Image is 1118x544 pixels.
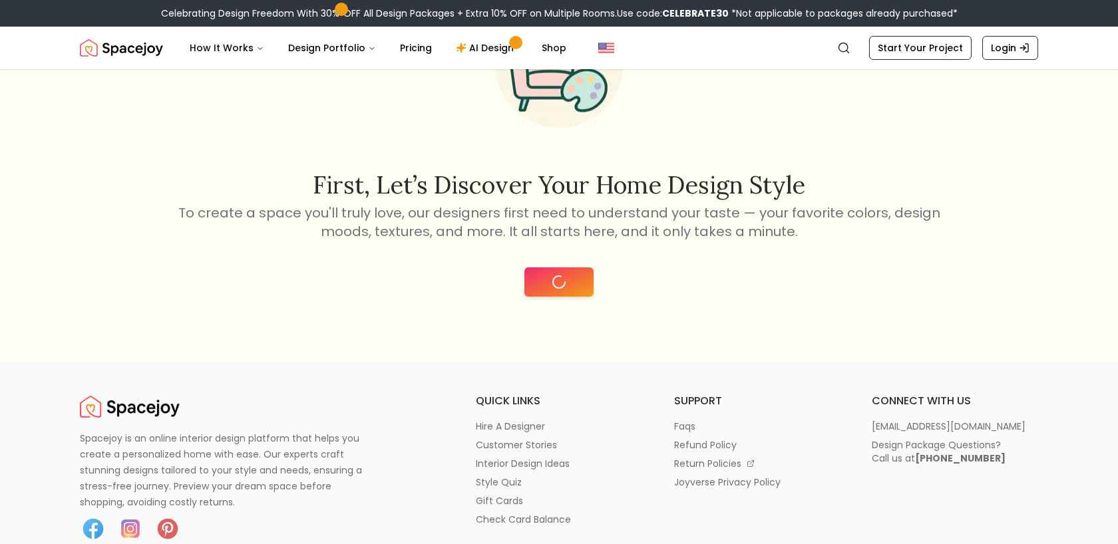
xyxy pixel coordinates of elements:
[80,515,106,542] img: Facebook icon
[476,513,642,526] a: check card balance
[476,438,642,452] a: customer stories
[476,513,571,526] p: check card balance
[80,27,1038,69] nav: Global
[869,36,972,60] a: Start Your Project
[476,494,523,507] p: gift cards
[872,420,1025,433] p: [EMAIL_ADDRESS][DOMAIN_NAME]
[872,438,1038,465] a: Design Package Questions?Call us at[PHONE_NUMBER]
[476,438,557,452] p: customer stories
[176,204,942,241] p: To create a space you'll truly love, our designers first need to understand your taste — your fav...
[117,515,144,542] img: Instagram icon
[179,35,275,61] button: How It Works
[476,457,642,470] a: interior design ideas
[872,393,1038,409] h6: connect with us
[80,393,180,420] a: Spacejoy
[674,420,695,433] p: faqs
[674,457,741,470] p: return policies
[179,35,577,61] nav: Main
[476,420,642,433] a: hire a designer
[729,7,958,20] span: *Not applicable to packages already purchased*
[154,515,181,542] img: Pinterest icon
[476,393,642,409] h6: quick links
[915,452,1006,465] b: [PHONE_NUMBER]
[476,476,642,489] a: style quiz
[476,494,642,507] a: gift cards
[176,172,942,198] h2: First, let’s discover your home design style
[80,35,163,61] img: Spacejoy Logo
[445,35,528,61] a: AI Design
[674,457,840,470] a: return policies
[476,476,522,489] p: style quiz
[674,438,737,452] p: refund policy
[389,35,443,61] a: Pricing
[617,7,729,20] span: Use code:
[161,7,958,20] div: Celebrating Design Freedom With 30% OFF All Design Packages + Extra 10% OFF on Multiple Rooms.
[872,420,1038,433] a: [EMAIL_ADDRESS][DOMAIN_NAME]
[674,476,781,489] p: joyverse privacy policy
[982,36,1038,60] a: Login
[80,35,163,61] a: Spacejoy
[662,7,729,20] b: CELEBRATE30
[476,457,570,470] p: interior design ideas
[80,393,180,420] img: Spacejoy Logo
[80,430,378,510] p: Spacejoy is an online interior design platform that helps you create a personalized home with eas...
[674,438,840,452] a: refund policy
[476,420,545,433] p: hire a designer
[674,420,840,433] a: faqs
[872,438,1006,465] div: Design Package Questions? Call us at
[531,35,577,61] a: Shop
[674,393,840,409] h6: support
[278,35,387,61] button: Design Portfolio
[598,40,614,56] img: United States
[674,476,840,489] a: joyverse privacy policy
